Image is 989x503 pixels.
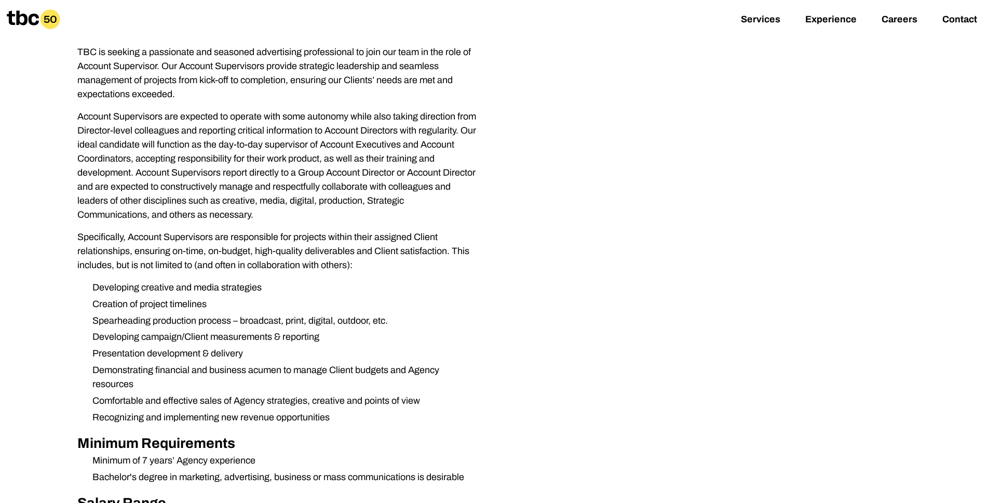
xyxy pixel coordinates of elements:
li: Minimum of 7 years’ Agency experience [84,454,476,468]
li: Bachelor's degree in marketing, advertising, business or mass communications is desirable [84,470,476,484]
a: Careers [882,14,917,27]
li: Presentation development & delivery [84,347,476,361]
li: Developing creative and media strategies [84,281,476,295]
p: Specifically, Account Supervisors are responsible for projects within their assigned Client relat... [77,230,476,272]
li: Comfortable and effective sales of Agency strategies, creative and points of view [84,394,476,408]
a: Contact [942,14,977,27]
h2: Minimum Requirements [77,433,476,454]
p: Account Supervisors are expected to operate with some autonomy while also taking direction from D... [77,110,476,222]
li: Spearheading production process – broadcast, print, digital, outdoor, etc. [84,314,476,328]
li: Creation of project timelines [84,297,476,311]
li: Demonstrating financial and business acumen to manage Client budgets and Agency resources [84,363,476,391]
li: Recognizing and implementing new revenue opportunities [84,411,476,425]
p: TBC is seeking a passionate and seasoned advertising professional to join our team in the role of... [77,45,476,101]
a: Experience [805,14,857,27]
li: Developing campaign/Client measurements & reporting [84,330,476,344]
a: Services [741,14,780,27]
